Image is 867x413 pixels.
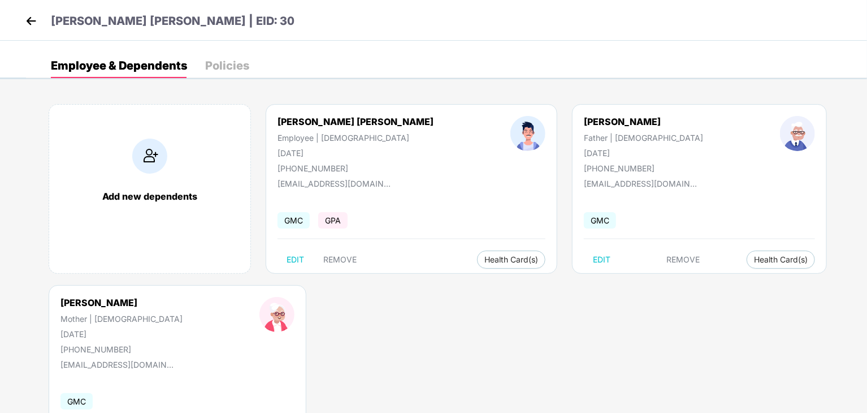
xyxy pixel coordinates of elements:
[205,60,249,71] div: Policies
[278,116,433,127] div: [PERSON_NAME] [PERSON_NAME]
[754,257,808,263] span: Health Card(s)
[60,345,183,354] div: [PHONE_NUMBER]
[278,164,433,173] div: [PHONE_NUMBER]
[287,255,304,264] span: EDIT
[318,212,348,229] span: GPA
[60,329,183,339] div: [DATE]
[278,133,433,143] div: Employee | [DEMOGRAPHIC_DATA]
[323,255,357,264] span: REMOVE
[584,179,697,188] div: [EMAIL_ADDRESS][DOMAIN_NAME]
[259,297,294,332] img: profileImage
[278,148,433,158] div: [DATE]
[51,12,294,30] p: [PERSON_NAME] [PERSON_NAME] | EID: 30
[60,191,239,202] div: Add new dependents
[584,148,703,158] div: [DATE]
[584,164,703,173] div: [PHONE_NUMBER]
[60,314,183,324] div: Mother | [DEMOGRAPHIC_DATA]
[314,251,366,269] button: REMOVE
[584,116,703,127] div: [PERSON_NAME]
[593,255,610,264] span: EDIT
[278,179,391,188] div: [EMAIL_ADDRESS][DOMAIN_NAME]
[477,251,545,269] button: Health Card(s)
[23,12,40,29] img: back
[510,116,545,151] img: profileImage
[584,212,616,229] span: GMC
[780,116,815,151] img: profileImage
[51,60,187,71] div: Employee & Dependents
[657,251,709,269] button: REMOVE
[60,297,183,308] div: [PERSON_NAME]
[666,255,700,264] span: REMOVE
[278,212,310,229] span: GMC
[132,139,167,174] img: addIcon
[278,251,313,269] button: EDIT
[60,393,93,410] span: GMC
[747,251,815,269] button: Health Card(s)
[484,257,538,263] span: Health Card(s)
[584,251,619,269] button: EDIT
[584,133,703,143] div: Father | [DEMOGRAPHIC_DATA]
[60,360,174,369] div: [EMAIL_ADDRESS][DOMAIN_NAME]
